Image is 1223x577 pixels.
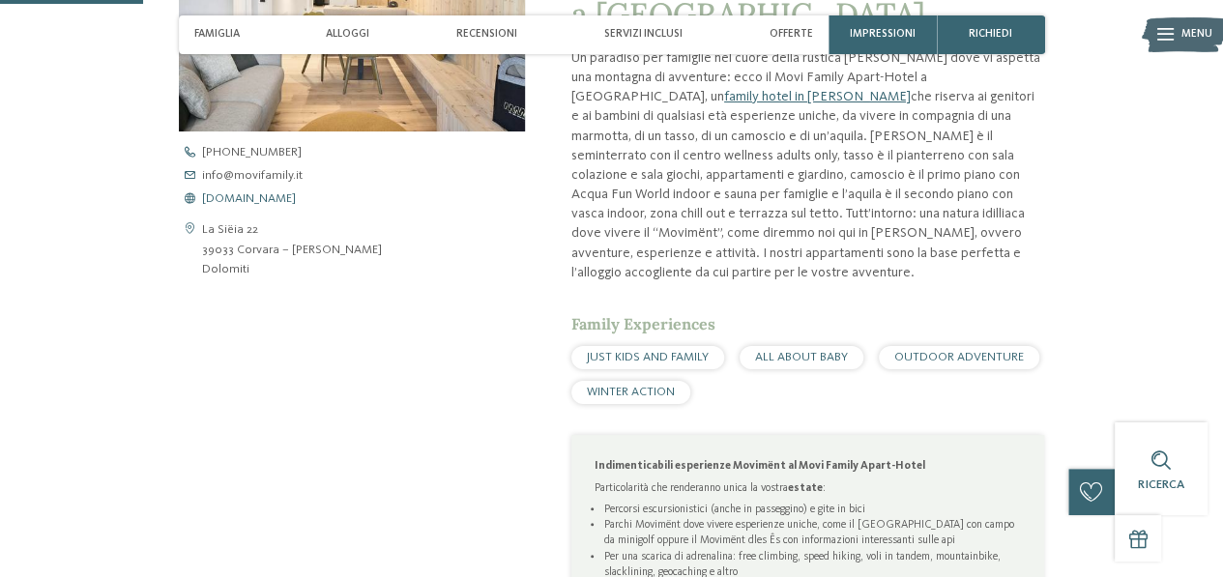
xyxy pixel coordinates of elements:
[571,314,715,333] span: Family Experiences
[202,220,382,279] address: La Siëia 22 39033 Corvara – [PERSON_NAME] Dolomiti
[194,28,240,41] span: Famiglia
[202,193,296,206] span: [DOMAIN_NAME]
[456,28,517,41] span: Recensioni
[1138,478,1184,491] span: Ricerca
[571,48,1045,282] p: Un paradiso per famiglie nel cuore della rustica [PERSON_NAME] dove vi aspetta una montagna di av...
[755,351,848,363] span: ALL ABOUT BABY
[603,517,1021,548] li: Parchi Movimënt dove vivere esperienze uniche, come il [GEOGRAPHIC_DATA] con campo da minigolf op...
[724,90,911,103] a: family hotel in [PERSON_NAME]
[595,460,925,472] strong: Indimenticabili esperienze Movimënt al Movi Family Apart-Hotel
[587,351,709,363] span: JUST KIDS AND FAMILY
[850,28,916,41] span: Impressioni
[603,502,1021,517] li: Percorsi escursionistici (anche in passeggino) e gite in bici
[202,170,303,183] span: info@ movifamily. it
[595,480,1022,496] p: Particolarità che renderanno unica la vostra :
[326,28,369,41] span: Alloggi
[604,28,683,41] span: Servizi inclusi
[894,351,1024,363] span: OUTDOOR ADVENTURE
[202,147,302,159] span: [PHONE_NUMBER]
[179,170,553,183] a: info@movifamily.it
[770,28,813,41] span: Offerte
[179,193,553,206] a: [DOMAIN_NAME]
[179,147,553,159] a: [PHONE_NUMBER]
[969,28,1012,41] span: richiedi
[587,386,675,398] span: WINTER ACTION
[788,482,823,494] strong: estate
